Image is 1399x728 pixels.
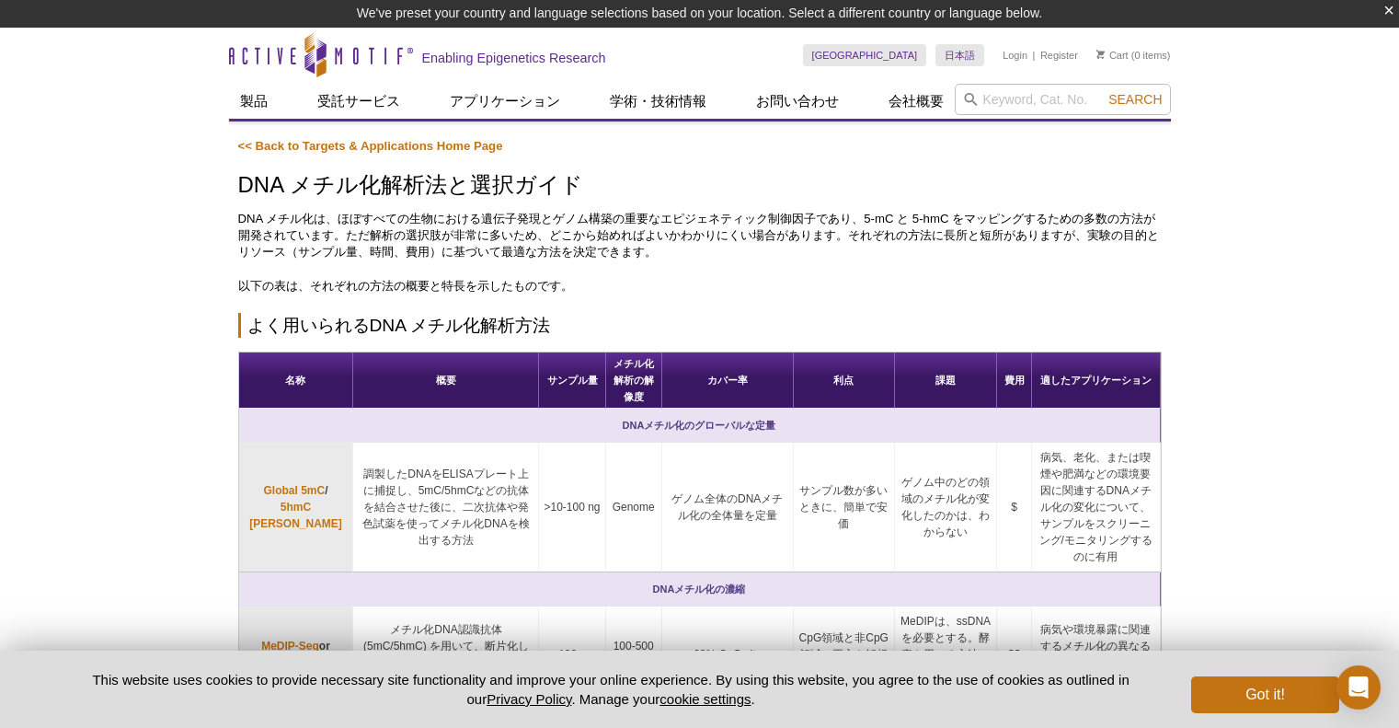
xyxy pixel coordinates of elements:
[1032,443,1161,572] td: 病気、老化、または喫煙や肥満などの環境要因に関連するDNAメチル化の変化について、サンプルをスクリーニング/モニタリングするのに有用
[244,499,349,532] a: 5hmC [PERSON_NAME]
[606,443,662,572] td: Genome
[935,44,984,66] a: 日本語
[1032,607,1161,703] td: 病気や環境暴露に関連するメチル化の異なるゲノム領域を決定する費用対効果の高い方法
[794,443,895,572] td: サンプル数が多いときに、簡単で安価
[1096,50,1105,59] img: Your Cart
[895,352,997,409] th: 課題
[229,84,279,119] a: 製品
[487,691,571,707] a: Privacy Policy
[1103,91,1167,108] button: Search
[662,352,794,409] th: カバー率
[263,482,325,499] a: Global 5mC
[794,352,895,409] th: 利点
[439,84,571,119] a: アプリケーション
[662,443,794,572] td: ゲノム全体のDNAメチル化の全体量を定量
[539,352,605,409] th: サンプル量
[239,572,1161,607] th: DNAメチル化の濃縮
[1040,49,1078,62] a: Register
[239,409,1161,443] th: DNAメチル化のグローバルな定量
[599,84,717,119] a: 学術・技術情報
[306,84,411,119] a: 受託サービス
[261,640,330,669] strong: or
[353,352,539,409] th: 概要
[1191,676,1338,713] button: Got it!
[895,443,997,572] td: ゲノム中のどの領域のメチル化が変化したのかは、わからない
[61,670,1162,709] p: This website uses cookies to provide necessary site functionality and improve your online experie...
[244,484,349,530] strong: /
[997,607,1032,703] td: $$
[794,607,895,703] td: CpG領域と非CpG領域の両方を解析可能
[238,313,1162,338] h2: よく用いられるDNA メチル化解析方法
[1096,44,1171,66] li: (0 items)
[238,211,1162,260] p: DNA メチル化は、ほぼすべての生物における遺伝子発現とゲノム構築の重要なエピジェネティック制御因子であり、5-mC と 5-hmC をマッピングするための多数の方法が開発されています。ただ解析...
[422,50,606,66] h2: Enabling Epigenetics Research
[261,638,319,654] a: MeDIP-Seq
[238,173,1162,200] h1: DNA メチル化解析法と選択ガイド
[1032,352,1161,409] th: 適したアプリケーション
[238,139,503,153] a: << Back to Targets & Applications Home Page
[1108,92,1162,107] span: Search
[353,607,539,703] td: メチル化DNA認識抗体 (5mC/5hmC) を用いて、断片化したDNAからメチル化したDNAを免疫沈降し、シーケンスを行う方法
[955,84,1171,115] input: Keyword, Cat. No.
[239,352,354,409] th: 名称
[1336,665,1381,710] div: Open Intercom Messenger
[745,84,850,119] a: お問い合わせ
[1096,49,1129,62] a: Cart
[606,607,662,703] td: 100-500 bp
[877,84,955,119] a: 会社概要
[803,44,927,66] a: [GEOGRAPHIC_DATA]
[895,607,997,703] td: MeDIPは、ssDNAを必要とする。酵素を用いる方法に比べてバックグラウンドが高い
[353,443,539,572] td: 調製したDNAをELISAプレート上に捕捉し、5mC/5hmCなどの抗体を結合させた後に、二次抗体や発色試薬を使ってメチル化DNAを検出する方法
[997,443,1032,572] td: $
[997,352,1032,409] th: 費用
[539,443,605,572] td: >10‑100 ng
[659,691,751,707] button: cookie settings
[238,278,1162,295] p: 以下の表は、それぞれの方法の概要と特長を示したものです。
[662,607,794,703] td: ~88% CpG sites
[539,607,605,703] td: >100 ng
[1003,49,1027,62] a: Login
[606,352,662,409] th: メチル化解析の解像度
[1033,44,1036,66] li: |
